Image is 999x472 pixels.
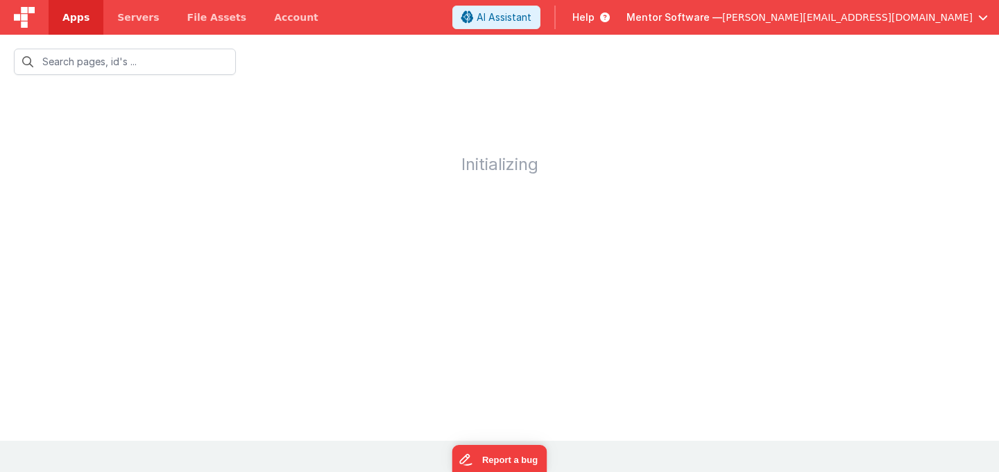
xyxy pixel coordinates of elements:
[14,49,236,75] input: Search pages, id's ...
[572,10,595,24] span: Help
[452,6,540,29] button: AI Assistant
[62,10,89,24] span: Apps
[626,10,722,24] span: Mentor Software —
[187,10,247,24] span: File Assets
[722,10,973,24] span: [PERSON_NAME][EMAIL_ADDRESS][DOMAIN_NAME]
[626,10,988,24] button: Mentor Software — [PERSON_NAME][EMAIL_ADDRESS][DOMAIN_NAME]
[477,10,531,24] span: AI Assistant
[117,10,159,24] span: Servers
